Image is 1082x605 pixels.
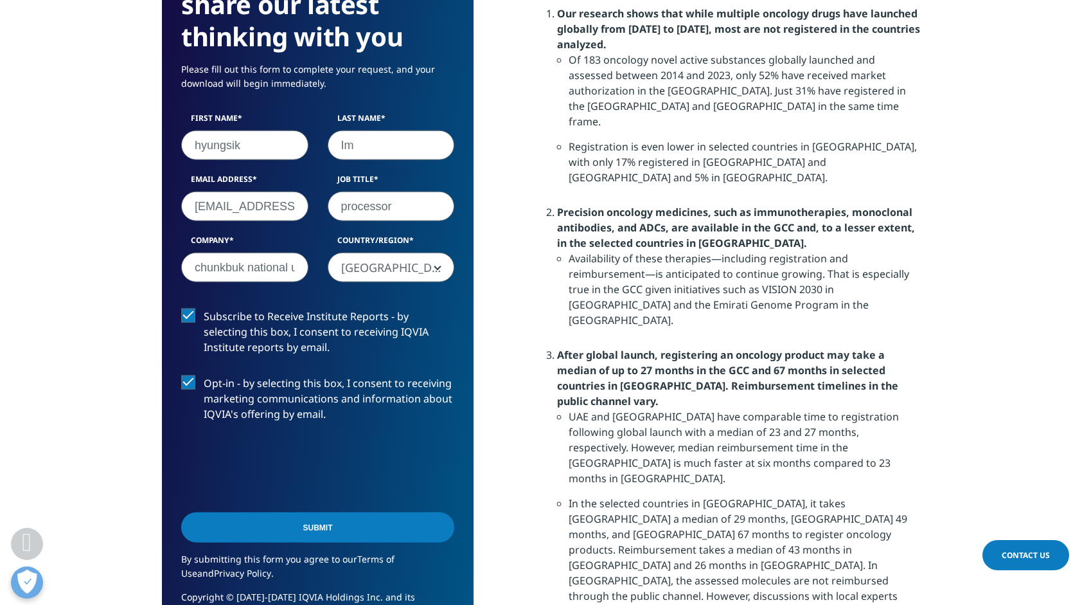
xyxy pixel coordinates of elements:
[214,567,271,579] a: Privacy Policy
[181,442,377,492] iframe: reCAPTCHA
[11,566,43,599] button: 개방형 기본 설정
[557,205,915,250] strong: Precision oncology medicines, such as immunotherapies, monoclonal antibodies, and ADCs, are avail...
[557,6,920,51] strong: Our research shows that while multiple oncology drugs have launched globally from [DATE] to [DATE...
[181,62,454,100] p: Please fill out this form to complete your request, and your download will begin immediately.
[181,235,308,253] label: Company
[1002,550,1050,561] span: Contact Us
[181,512,454,543] input: Submit
[181,553,395,579] a: Terms of Use
[181,113,308,131] label: First Name
[569,52,920,139] li: Of 183 oncology novel active substances globally launched and assessed between 2014 and 2023, onl...
[982,540,1069,570] a: Contact Us
[181,552,454,590] p: By submitting this form you agree to our and .
[328,253,454,283] span: South Korea
[328,253,455,282] span: South Korea
[181,375,454,429] label: Opt-in - by selecting this box, I consent to receiving marketing communications and information a...
[328,113,455,131] label: Last Name
[328,235,455,253] label: Country/Region
[569,409,920,496] li: UAE and [GEOGRAPHIC_DATA] have comparable time to registration following global launch with a med...
[181,309,454,362] label: Subscribe to Receive Institute Reports - by selecting this box, I consent to receiving IQVIA Inst...
[328,174,455,192] label: Job Title
[557,348,898,408] strong: After global launch, registering an oncology product may take a median of up to 27 months in the ...
[569,251,920,338] li: Availability of these therapies—including registration and reimbursement—is anticipated to contin...
[181,174,308,192] label: Email Address
[569,139,920,195] li: Registration is even lower in selected countries in [GEOGRAPHIC_DATA], with only 17% registered i...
